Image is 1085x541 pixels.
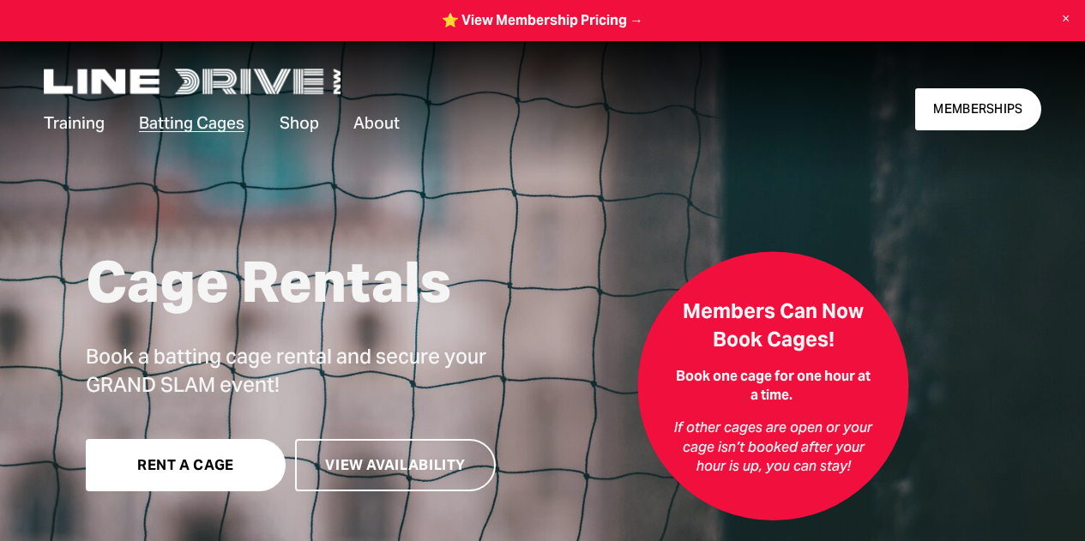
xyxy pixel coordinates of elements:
[86,439,286,491] a: Rent a Cage
[295,439,496,491] a: View Availability
[353,110,400,135] a: folder dropdown
[353,111,400,135] span: About
[139,111,244,135] span: Batting Cages
[44,110,105,135] a: folder dropdown
[139,110,244,135] a: folder dropdown
[676,367,873,404] strong: Book one cage for one hour at a time.
[280,110,319,135] a: Shop
[44,111,105,135] span: Training
[86,342,538,399] p: Book a batting cage rental and secure your GRAND SLAM event!
[674,418,876,475] em: If other cages are open or your cage isn’t booked after your hour is up, you can stay!
[86,250,538,315] h1: Cage Rentals
[44,69,341,94] img: LineDrive NorthWest
[683,298,864,352] strong: Members Can Now Book Cages!
[915,88,1042,130] a: MEMBERSHIPS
